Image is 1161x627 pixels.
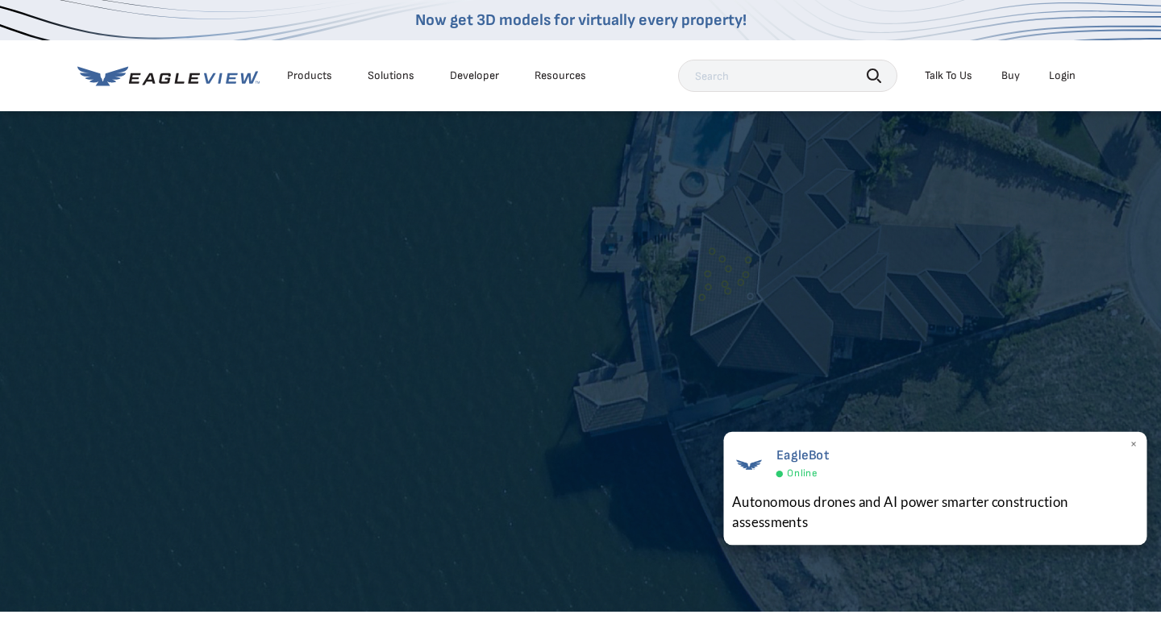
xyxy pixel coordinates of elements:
a: Now get 3D models for virtually every property! [415,10,747,30]
div: Talk To Us [925,69,972,83]
div: Solutions [368,69,414,83]
span: Online [787,467,817,480]
div: Login [1049,69,1076,83]
input: Search [678,60,897,92]
span: EagleBot [776,448,830,464]
div: Resources [535,69,586,83]
span: × [1130,436,1138,453]
img: EagleBot [732,448,766,482]
div: Products [287,69,332,83]
a: Buy [1001,69,1020,83]
a: Developer [450,69,499,83]
iframe: Eagleview Assess™ Testimonial | Lisa Cimaroli [109,16,1052,546]
div: Autonomous drones and AI power smarter construction assessments [732,492,1138,532]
